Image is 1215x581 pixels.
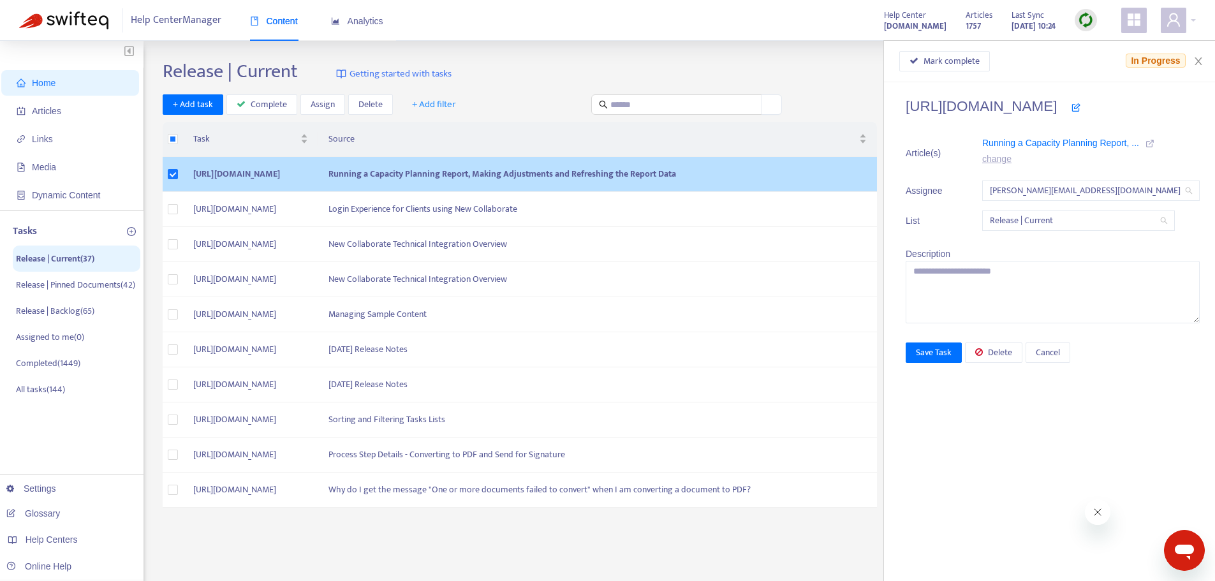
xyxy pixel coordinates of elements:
button: Cancel [1026,342,1070,363]
button: + Add filter [402,94,466,115]
td: [URL][DOMAIN_NAME] [183,227,318,262]
td: [URL][DOMAIN_NAME] [183,402,318,438]
td: [URL][DOMAIN_NAME] [183,297,318,332]
td: [URL][DOMAIN_NAME] [183,157,318,192]
span: search [599,100,608,109]
span: Save Task [916,346,952,360]
span: Mark complete [924,54,980,68]
a: change [982,154,1012,164]
span: Article(s) [906,146,950,160]
span: area-chart [331,17,340,26]
span: Delete [358,98,383,112]
span: In Progress [1126,54,1185,68]
span: home [17,78,26,87]
span: Running a Capacity Planning Report, ... [982,138,1139,148]
button: Delete [348,94,393,115]
p: Completed ( 1449 ) [16,357,80,370]
h4: [URL][DOMAIN_NAME] [906,98,1200,115]
span: user [1166,12,1181,27]
td: Managing Sample Content [318,297,877,332]
p: Release | Current ( 37 ) [16,252,94,265]
span: + Add task [173,98,213,112]
span: Media [32,162,56,172]
td: [URL][DOMAIN_NAME] [183,192,318,227]
td: New Collaborate Technical Integration Overview [318,227,877,262]
p: Release | Pinned Documents ( 42 ) [16,278,135,291]
span: container [17,191,26,200]
td: [URL][DOMAIN_NAME] [183,332,318,367]
td: [URL][DOMAIN_NAME] [183,473,318,508]
span: close [1193,56,1204,66]
td: [URL][DOMAIN_NAME] [183,438,318,473]
a: Settings [6,483,56,494]
span: Assign [311,98,335,112]
span: Complete [251,98,287,112]
strong: [DATE] 10:24 [1012,19,1056,33]
span: plus-circle [127,227,136,236]
a: [DOMAIN_NAME] [884,18,946,33]
h2: Release | Current [163,60,298,83]
button: Close [1189,55,1207,68]
td: New Collaborate Technical Integration Overview [318,262,877,297]
img: image-link [336,69,346,79]
span: Links [32,134,53,144]
span: kelly.sofia@fyi.app [990,181,1192,200]
span: List [906,214,950,228]
p: Assigned to me ( 0 ) [16,330,84,344]
span: Help Center [884,8,926,22]
span: Cancel [1036,346,1060,360]
span: search [1185,187,1193,195]
iframe: Button to launch messaging window [1164,530,1205,571]
button: + Add task [163,94,223,115]
span: file-image [17,163,26,172]
td: [URL][DOMAIN_NAME] [183,262,318,297]
a: Getting started with tasks [336,60,452,88]
span: Dynamic Content [32,190,100,200]
span: appstore [1126,12,1142,27]
span: Analytics [331,16,383,26]
span: Source [328,132,857,146]
td: [DATE] Release Notes [318,332,877,367]
span: Task [193,132,298,146]
td: [DATE] Release Notes [318,367,877,402]
th: Source [318,122,877,157]
a: Glossary [6,508,60,518]
button: Assign [300,94,345,115]
button: Delete [965,342,1022,363]
span: Assignee [906,184,950,198]
p: Release | Backlog ( 65 ) [16,304,94,318]
span: link [17,135,26,143]
td: Running a Capacity Planning Report, Making Adjustments and Refreshing the Report Data [318,157,877,192]
button: Complete [226,94,297,115]
img: Swifteq [19,11,108,29]
span: Articles [966,8,992,22]
th: Task [183,122,318,157]
span: Description [906,249,950,259]
span: + Add filter [412,97,456,112]
strong: 1757 [966,19,981,33]
img: sync.dc5367851b00ba804db3.png [1078,12,1094,28]
span: Getting started with tasks [350,67,452,82]
td: Sorting and Filtering Tasks Lists [318,402,877,438]
span: Content [250,16,298,26]
span: Articles [32,106,61,116]
span: Delete [988,346,1012,360]
span: search [1160,217,1168,224]
span: account-book [17,107,26,115]
span: Last Sync [1012,8,1044,22]
button: Save Task [906,342,962,363]
span: Release | Current [990,211,1167,230]
button: Mark complete [899,51,990,71]
p: Tasks [13,224,37,239]
td: Login Experience for Clients using New Collaborate [318,192,877,227]
iframe: Close message [1085,499,1110,525]
span: book [250,17,259,26]
td: [URL][DOMAIN_NAME] [183,367,318,402]
p: All tasks ( 144 ) [16,383,65,396]
span: Help Center Manager [131,8,221,33]
td: Process Step Details - Converting to PDF and Send for Signature [318,438,877,473]
span: Help Centers [26,534,78,545]
span: Home [32,78,55,88]
a: Online Help [6,561,71,571]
